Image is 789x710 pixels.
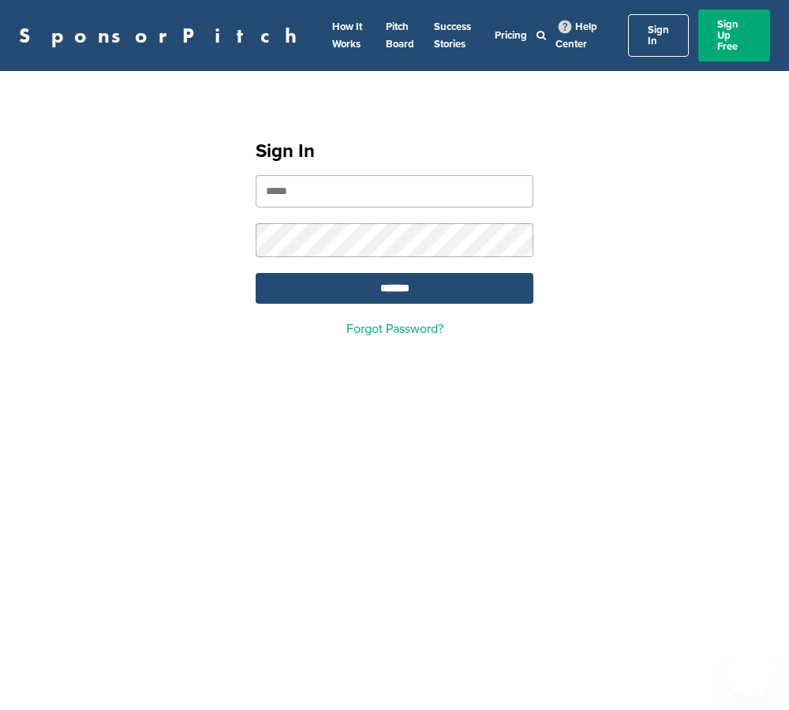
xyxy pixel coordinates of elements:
a: SponsorPitch [19,25,307,46]
a: Sign Up Free [698,9,770,62]
a: Sign In [628,14,689,57]
a: How It Works [332,21,362,50]
h1: Sign In [256,137,533,166]
a: Success Stories [434,21,471,50]
iframe: Button to launch messaging window [726,647,776,697]
a: Help Center [555,17,597,54]
a: Pitch Board [386,21,414,50]
a: Pricing [495,29,527,42]
a: Forgot Password? [346,321,443,337]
